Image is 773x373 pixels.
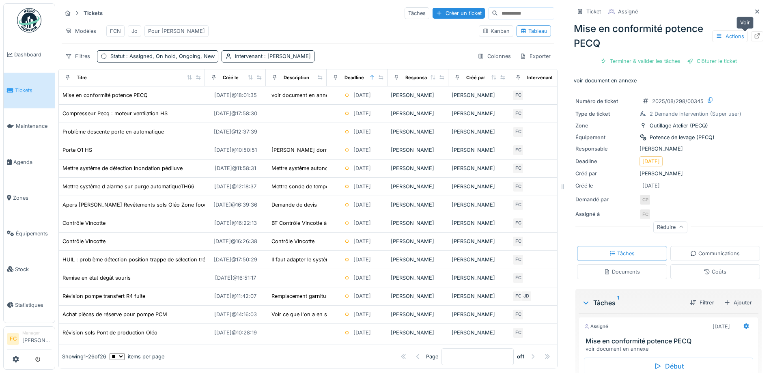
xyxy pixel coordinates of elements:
div: [DATE] [353,219,371,227]
div: Remise en état dégât souris [62,274,131,282]
div: Communications [690,250,740,257]
div: [PERSON_NAME] [391,91,445,99]
div: [DATE] [353,128,371,136]
div: [PERSON_NAME] [452,237,506,245]
div: [PERSON_NAME] [452,310,506,318]
div: [DATE] @ 16:51:17 [215,274,256,282]
div: Ajouter [721,297,755,308]
div: [PERSON_NAME] [452,201,506,209]
div: Compresseur Pecq : moteur ventilation HS [62,110,168,117]
div: Contrôle Vincotte [62,237,106,245]
div: items per page [110,353,164,360]
div: CP [640,194,651,205]
div: Mise en conformité potence PECQ [62,91,148,99]
div: Responsable [575,145,636,153]
div: [DATE] [353,310,371,318]
div: Zone [575,122,636,129]
div: Documents [604,268,640,276]
div: [PERSON_NAME] [452,219,506,227]
div: [DATE] [642,157,660,165]
div: FC [640,209,651,220]
span: Équipements [16,230,52,237]
div: Tableau [520,27,547,35]
div: Voir [736,17,754,28]
div: [PERSON_NAME] [452,164,506,172]
div: Réduire [653,221,687,233]
div: HUIL : problème détection position trappe de sélection trémie chargement TRT [62,256,256,263]
div: [PERSON_NAME] [452,292,506,300]
div: Titre [77,74,87,81]
div: [DATE] [353,201,371,209]
div: Filtres [62,50,94,62]
div: [PERSON_NAME] [452,110,506,117]
div: Révision sols Pont de production Oléo [62,329,157,336]
div: FC [512,309,524,320]
div: Exporter [516,50,554,62]
div: [PERSON_NAME] [452,128,506,136]
span: Agenda [13,158,52,166]
div: [DATE] [353,91,371,99]
div: voir document en annexe [271,91,334,99]
div: Tâches [609,250,635,257]
div: Demandé par [575,196,636,203]
div: FCN [110,27,121,35]
div: Révision pompe transfert R4 fuite [62,292,145,300]
div: Manager [22,330,52,336]
div: [DATE] @ 10:50:51 [214,146,257,154]
li: FC [7,333,19,345]
div: Jo [131,27,138,35]
div: Responsable [405,74,434,81]
div: Mettre système autonome sur prise avec sonde l... [271,164,397,172]
div: Outillage Atelier (PECQ) [650,122,708,129]
div: [DATE] [713,323,730,330]
div: Mettre sonde de température sur tuyau cuivre . ... [271,183,395,190]
div: FC [512,218,524,229]
div: Achat pièces de réserve pour pompe PCM [62,310,167,318]
div: JD [521,291,532,302]
div: Apers [PERSON_NAME] Revêtements sols Oléo Zone food [62,201,207,209]
div: [DATE] @ 10:28:19 [214,329,257,336]
p: voir document en annexe [574,77,763,84]
div: [DATE] [353,164,371,172]
div: [PERSON_NAME] [391,219,445,227]
div: Créé par [575,170,636,177]
div: voir document en annexe [586,345,755,353]
div: FC [512,144,524,156]
div: [PERSON_NAME] [391,146,445,154]
div: Porte O1 HS [62,146,92,154]
div: [PERSON_NAME] [575,170,762,177]
div: Tâches [582,298,683,308]
div: FC [512,163,524,174]
div: Deadline [575,157,636,165]
div: [DATE] @ 17:50:29 [214,256,257,263]
li: [PERSON_NAME] [22,330,52,347]
div: [PERSON_NAME] [391,237,445,245]
div: Équipement [575,134,636,141]
div: Statut [110,52,215,60]
div: Intervenant [527,74,553,81]
div: [DATE] [353,146,371,154]
div: FC [512,272,524,284]
div: [PERSON_NAME] [391,274,445,282]
div: Mise en conformité potence PECQ [574,22,763,51]
div: Voir ce que l'on a en stock et voir ce qu'il ma... [271,310,388,318]
div: Créé le [223,74,239,81]
div: [DATE] [353,329,371,336]
span: : [PERSON_NAME] [263,53,311,59]
a: Tickets [4,73,55,108]
div: Description [284,74,309,81]
div: [DATE] [353,183,371,190]
div: [DATE] [353,274,371,282]
div: FC [512,291,524,302]
div: Modèles [62,25,100,37]
div: [PERSON_NAME] [391,128,445,136]
div: [DATE] [353,110,371,117]
div: [PERSON_NAME] [391,292,445,300]
span: Zones [13,194,52,202]
div: Clôturer le ticket [684,56,740,67]
div: [DATE] [353,292,371,300]
span: Maintenance [16,122,52,130]
div: Assigné [584,323,608,330]
div: FC [512,199,524,211]
div: Potence de levage (PECQ) [650,134,715,141]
